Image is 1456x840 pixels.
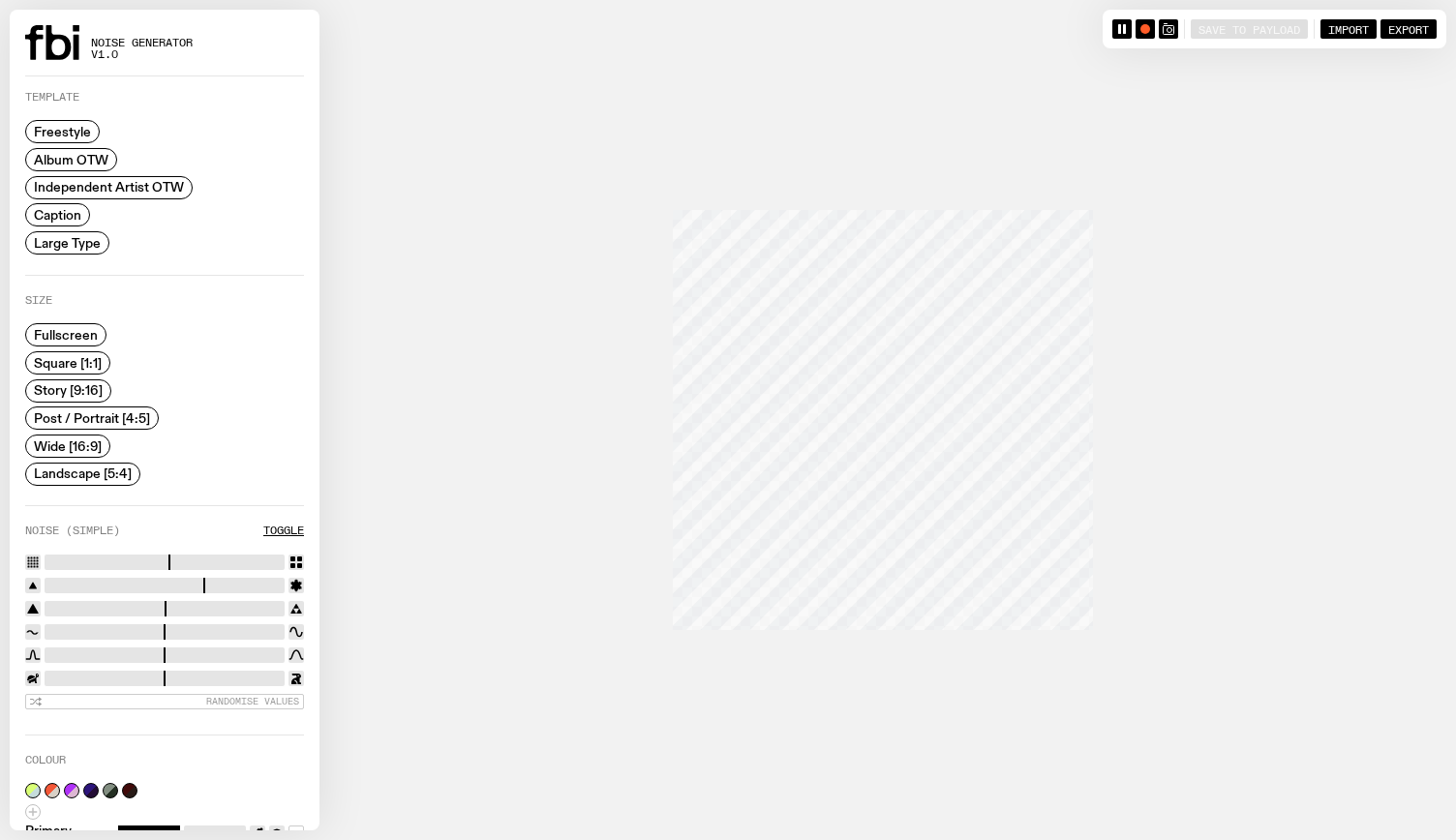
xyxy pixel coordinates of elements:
span: Large Type [34,235,101,250]
button: Save to Payload [1191,19,1308,39]
span: Landscape [5:4] [34,466,132,481]
span: Noise Generator [91,38,193,48]
button: Randomise Values [25,694,304,709]
span: v1.0 [91,49,193,60]
span: Import [1328,22,1369,35]
span: Story [9:16] [34,383,103,398]
span: Export [1388,22,1429,35]
span: Album OTW [34,152,108,166]
span: Randomise Values [206,696,299,706]
button: Toggle [263,525,304,536]
button: Import [1320,19,1377,39]
label: Noise (Simple) [25,525,120,536]
label: Template [25,92,79,103]
span: Square [1:1] [34,355,102,370]
span: Post / Portrait [4:5] [34,411,150,426]
button: Export [1380,19,1437,39]
span: Independent Artist OTW [34,180,184,195]
span: Freestyle [34,125,91,139]
label: Colour [25,755,66,765]
span: Fullscreen [34,328,98,343]
span: Wide [16:9] [34,438,102,453]
label: Size [25,295,52,306]
span: Save to Payload [1198,22,1300,35]
span: Caption [34,208,81,223]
